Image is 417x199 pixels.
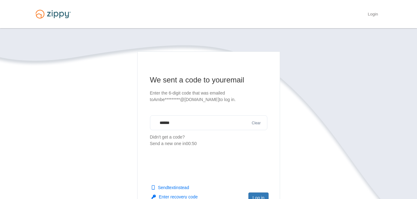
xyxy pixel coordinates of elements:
img: Logo [32,7,75,21]
button: Sendtextinstead [152,184,189,191]
h1: We sent a code to your email [150,75,267,85]
button: Clear [250,120,263,126]
a: Login [368,12,378,18]
p: Didn't get a code? [150,134,267,147]
div: Send a new one in 00:50 [150,140,267,147]
p: Enter the 6-digit code that was emailed to Ambe*********@[DOMAIN_NAME] to log in. [150,90,267,103]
